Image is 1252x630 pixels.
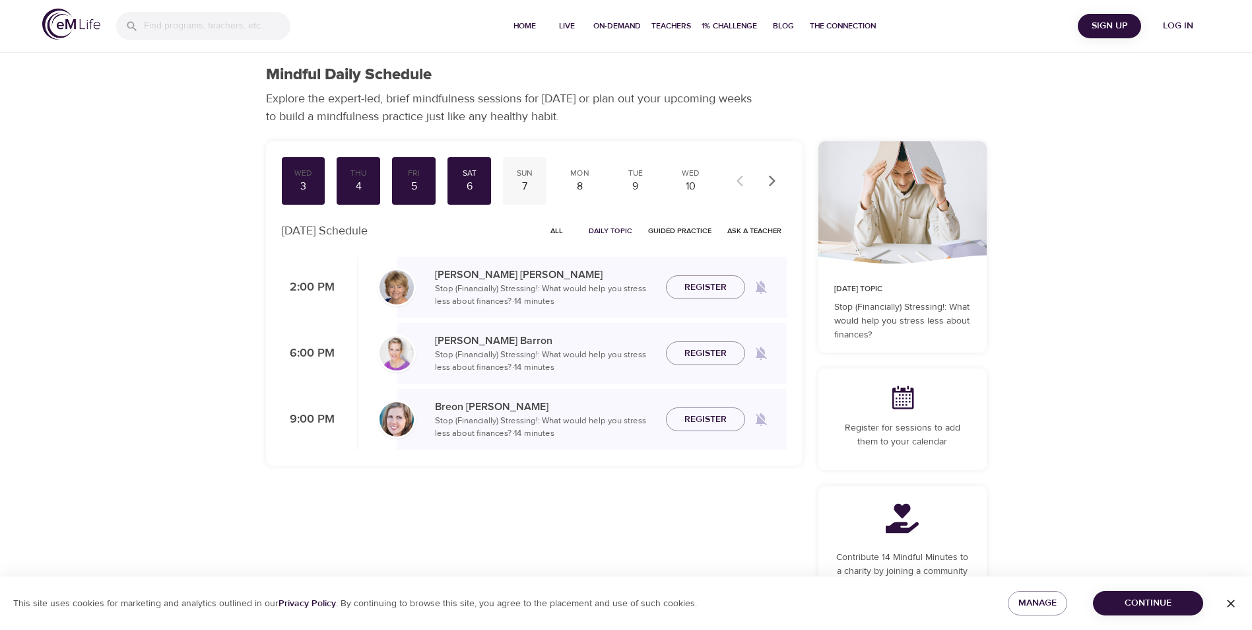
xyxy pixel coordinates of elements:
button: Daily Topic [583,221,638,241]
button: Log in [1146,14,1210,38]
button: Continue [1093,591,1203,615]
button: Guided Practice [643,221,717,241]
button: Ask a Teacher [722,221,787,241]
div: Sat [453,168,486,179]
span: Register [684,279,727,296]
p: Stop (Financially) Stressing!: What would help you stress less about finances? · 14 minutes [435,349,655,374]
div: Tue [619,168,652,179]
div: Mon [564,168,597,179]
img: kellyb.jpg [379,336,414,370]
p: [PERSON_NAME] Barron [435,333,655,349]
a: Privacy Policy [279,598,336,610]
span: Continue [1104,595,1193,612]
p: 6:00 PM [282,345,335,363]
div: Sun [508,168,541,179]
p: 2:00 PM [282,279,335,297]
img: Lisa_Wickham-min.jpg [379,270,414,304]
p: Contribute 14 Mindful Minutes to a charity by joining a community and completing this program. [834,551,971,592]
p: 9:00 PM [282,411,335,429]
div: 3 [287,179,320,194]
span: Log in [1152,18,1204,34]
p: Breon [PERSON_NAME] [435,399,655,415]
span: The Connection [810,19,876,33]
span: Home [509,19,541,33]
span: Blog [768,19,799,33]
button: Register [666,341,745,366]
p: Register for sessions to add them to your calendar [834,421,971,449]
button: Manage [1008,591,1067,615]
div: Wed [675,168,708,179]
div: 7 [508,179,541,194]
span: Manage [1018,595,1057,612]
span: Teachers [651,19,691,33]
p: Stop (Financially) Stressing!: What would help you stress less about finances? · 14 minutes [435,415,655,440]
input: Find programs, teachers, etc... [144,12,290,40]
p: [DATE] Schedule [282,222,368,240]
h1: Mindful Daily Schedule [266,65,432,85]
div: 10 [675,179,708,194]
div: Wed [287,168,320,179]
button: All [536,221,578,241]
p: [PERSON_NAME] [PERSON_NAME] [435,267,655,283]
span: All [541,225,573,237]
div: Fri [397,168,430,179]
div: 9 [619,179,652,194]
p: Explore the expert-led, brief mindfulness sessions for [DATE] or plan out your upcoming weeks to ... [266,90,761,125]
span: Remind me when a class goes live every Friday at 2:00 PM [745,271,777,303]
span: Sign Up [1083,18,1136,34]
span: Register [684,411,727,428]
p: [DATE] Topic [834,283,971,295]
p: Stop (Financially) Stressing!: What would help you stress less about finances? · 14 minutes [435,283,655,308]
span: On-Demand [593,19,641,33]
span: Live [551,19,583,33]
span: Ask a Teacher [727,225,781,237]
span: Daily Topic [589,225,632,237]
button: Register [666,407,745,432]
button: Register [666,275,745,300]
span: Guided Practice [648,225,711,237]
span: 1% Challenge [702,19,757,33]
img: logo [42,9,100,40]
div: 5 [397,179,430,194]
span: Remind me when a class goes live every Friday at 9:00 PM [745,403,777,435]
span: Register [684,345,727,362]
div: Thu [342,168,375,179]
img: Breon_Michel-min.jpg [379,402,414,437]
div: 4 [342,179,375,194]
button: Sign Up [1078,14,1141,38]
p: Stop (Financially) Stressing!: What would help you stress less about finances? [834,300,971,342]
div: 6 [453,179,486,194]
div: 8 [564,179,597,194]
